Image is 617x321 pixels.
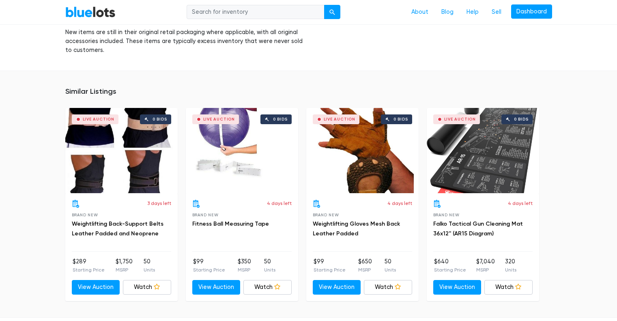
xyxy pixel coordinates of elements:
p: Starting Price [193,266,225,274]
p: 4 days left [387,200,412,207]
li: 50 [264,257,275,274]
div: Live Auction [324,117,356,121]
li: $99 [193,257,225,274]
p: 4 days left [267,200,292,207]
a: Live Auction 0 bids [306,108,419,193]
a: Watch [484,280,533,295]
a: Falko Tactical Gun Cleaning Mat 36x12'' (AR15 Diagram) [433,220,523,237]
input: Search for inventory [187,5,325,19]
a: Live Auction 0 bids [186,108,298,193]
li: $289 [73,257,105,274]
span: Brand New [192,213,219,217]
li: $1,750 [116,257,133,274]
li: $650 [358,257,372,274]
a: Weightlifting Back-Support Belts Leather Padded and Neoprene [72,220,163,237]
a: Sell [485,4,508,20]
a: View Auction [192,280,241,295]
a: Blog [435,4,460,20]
div: 0 bids [273,117,288,121]
a: Fitness Ball Measuring Tape [192,220,269,227]
li: 50 [144,257,155,274]
a: View Auction [313,280,361,295]
p: Starting Price [73,266,105,274]
a: Dashboard [511,4,552,19]
p: Units [144,266,155,274]
div: 0 bids [393,117,408,121]
a: Weightlifting Gloves Mesh Back Leather Padded [313,220,400,237]
span: Brand New [433,213,460,217]
p: Units [505,266,516,274]
a: Watch [243,280,292,295]
div: Live Auction [203,117,235,121]
a: Live Auction 0 bids [427,108,539,193]
li: 320 [505,257,516,274]
p: MSRP [116,266,133,274]
span: Brand New [313,213,339,217]
a: BlueLots [65,6,116,18]
div: Live Auction [444,117,476,121]
li: 50 [385,257,396,274]
li: $640 [434,257,466,274]
li: $7,040 [476,257,495,274]
a: View Auction [433,280,482,295]
div: 0 bids [514,117,529,121]
p: MSRP [358,266,372,274]
li: $350 [238,257,251,274]
p: Starting Price [434,266,466,274]
a: Help [460,4,485,20]
a: Live Auction 0 bids [65,108,178,193]
a: Watch [364,280,412,295]
p: MSRP [476,266,495,274]
p: 4 days left [508,200,533,207]
p: Units [385,266,396,274]
div: 0 bids [153,117,167,121]
h5: Similar Listings [65,87,552,96]
span: Brand New [72,213,98,217]
p: 3 days left [147,200,171,207]
div: Live Auction [83,117,115,121]
a: About [405,4,435,20]
li: $99 [314,257,346,274]
p: MSRP [238,266,251,274]
p: Starting Price [314,266,346,274]
a: View Auction [72,280,120,295]
p: Units [264,266,275,274]
a: Watch [123,280,171,295]
p: New items are still in their original retail packaging where applicable, with all original access... [65,28,303,54]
